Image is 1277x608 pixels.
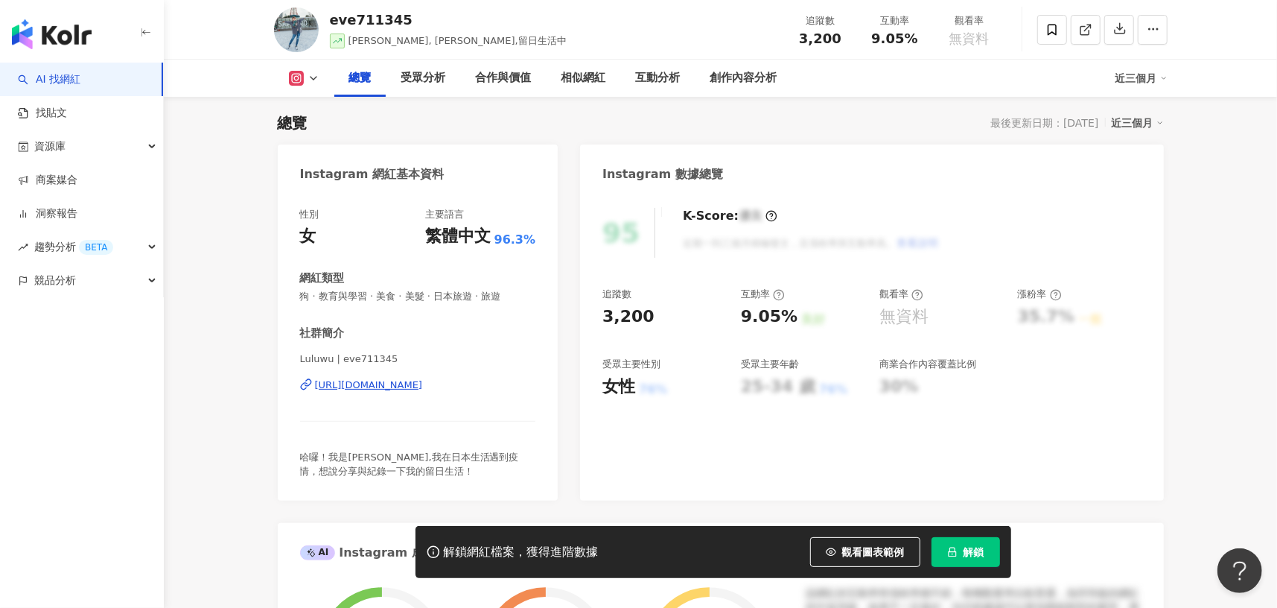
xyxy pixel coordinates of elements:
[300,166,445,183] div: Instagram 網紅基本資料
[278,113,308,133] div: 總覽
[348,35,567,46] span: [PERSON_NAME], [PERSON_NAME],留日生活中
[401,69,446,87] div: 受眾分析
[34,264,76,297] span: 競品分析
[947,547,958,557] span: lock
[879,358,976,371] div: 商業合作內容覆蓋比例
[990,117,1098,129] div: 最後更新日期：[DATE]
[710,69,777,87] div: 創作內容分析
[494,232,536,248] span: 96.3%
[12,19,92,49] img: logo
[300,270,345,286] div: 網紅類型
[34,230,113,264] span: 趨勢分析
[300,225,316,248] div: 女
[300,208,319,221] div: 性別
[315,379,423,392] div: [URL][DOMAIN_NAME]
[867,13,923,28] div: 互動率
[34,130,66,163] span: 資源庫
[476,69,532,87] div: 合作與價值
[792,13,849,28] div: 追蹤數
[602,305,655,329] div: 3,200
[18,242,28,253] span: rise
[602,166,723,183] div: Instagram 數據總覽
[602,358,660,371] div: 受眾主要性別
[741,358,799,371] div: 受眾主要年齡
[1115,66,1168,90] div: 近三個月
[810,537,920,567] button: 觀看圖表範例
[18,206,77,221] a: 洞察報告
[741,288,785,301] div: 互動率
[425,225,491,248] div: 繁體中文
[602,288,631,301] div: 追蹤數
[444,545,599,560] div: 解鎖網紅檔案，獲得進階數據
[1112,113,1164,133] div: 近三個月
[741,305,797,329] div: 9.05%
[79,240,113,255] div: BETA
[300,379,536,392] a: [URL][DOMAIN_NAME]
[636,69,681,87] div: 互動分析
[1018,288,1062,301] div: 漲粉率
[330,10,567,29] div: eve711345
[879,288,923,301] div: 觀看率
[561,69,606,87] div: 相似網紅
[300,326,345,341] div: 社群簡介
[842,546,905,558] span: 觀看圖表範例
[274,7,319,52] img: KOL Avatar
[18,72,80,87] a: searchAI 找網紅
[18,173,77,188] a: 商案媒合
[871,31,917,46] span: 9.05%
[18,106,67,121] a: 找貼文
[964,546,984,558] span: 解鎖
[300,352,536,366] span: Luluwu | eve711345
[683,208,777,224] div: K-Score :
[300,290,536,303] span: 狗 · 教育與學習 · 美食 · 美髮 · 日本旅遊 · 旅遊
[799,31,841,46] span: 3,200
[949,31,990,46] span: 無資料
[941,13,998,28] div: 觀看率
[425,208,464,221] div: 主要語言
[300,452,519,476] span: 哈囉！我是[PERSON_NAME],我在日本生活遇到疫情，想說分享與紀錄一下我的留日生活！
[602,376,635,399] div: 女性
[932,537,1000,567] button: 解鎖
[349,69,372,87] div: 總覽
[879,305,929,329] div: 無資料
